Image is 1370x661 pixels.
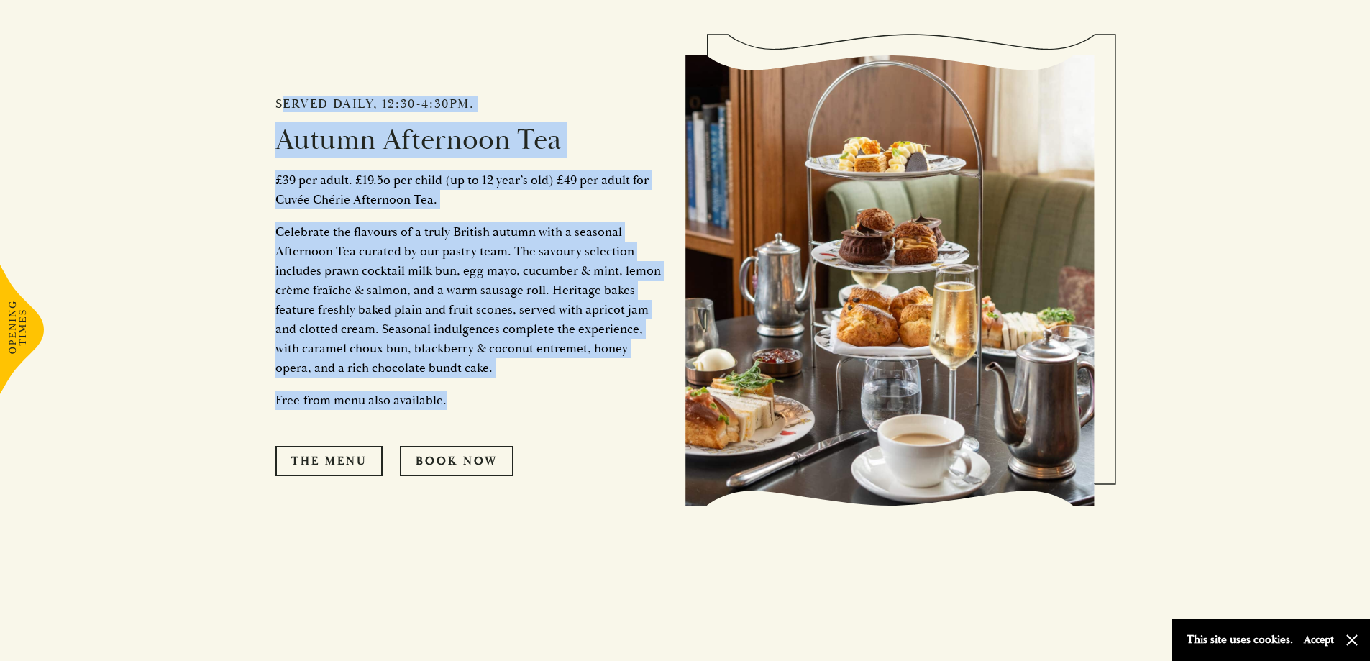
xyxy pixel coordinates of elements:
p: Celebrate the flavours of a truly British autumn with a seasonal Afternoon Tea curated by our pas... [275,222,664,378]
a: Book Now [400,446,513,476]
button: Accept [1304,633,1334,647]
button: Close and accept [1345,633,1359,647]
p: £39 per adult. £19.5o per child (up to 12 year’s old) £49 per adult for Cuvée Chérie Afternoon Tea. [275,170,664,209]
p: This site uses cookies. [1187,629,1293,650]
a: The Menu [275,446,383,476]
h2: Autumn Afternoon Tea [275,123,664,158]
h2: Served daily, 12:30-4:30pm. [275,96,664,112]
p: Free-from menu also available. [275,391,664,410]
